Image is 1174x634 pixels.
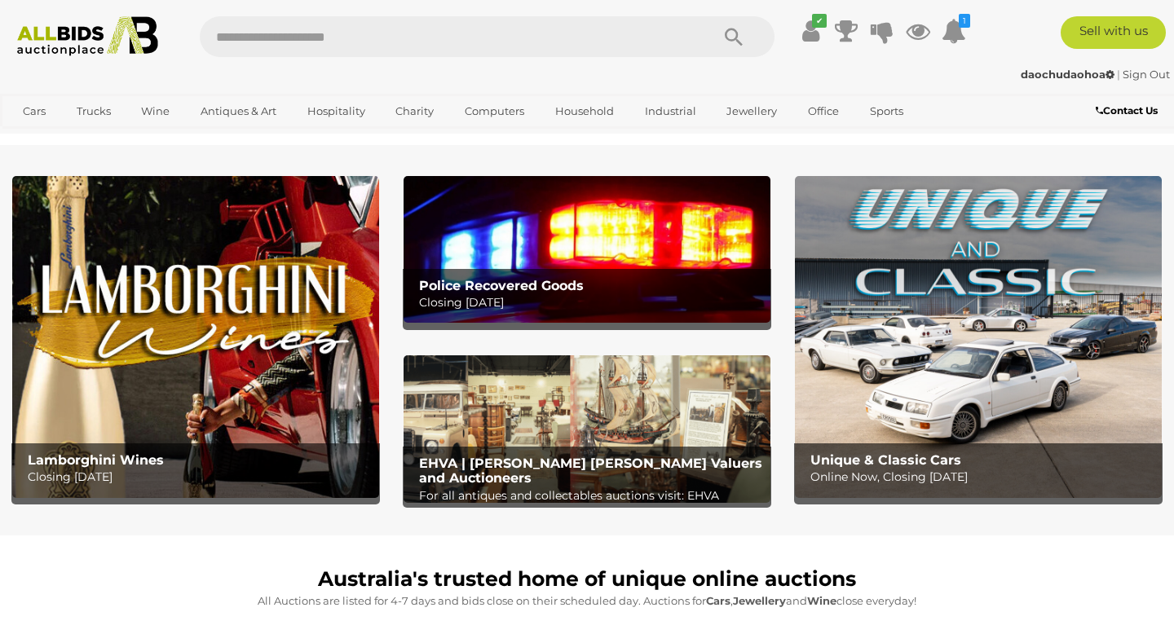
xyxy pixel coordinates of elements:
p: All Auctions are listed for 4-7 days and bids close on their scheduled day. Auctions for , and cl... [20,592,1154,610]
a: Police Recovered Goods Police Recovered Goods Closing [DATE] [404,176,770,323]
p: Closing [DATE] [419,293,762,313]
a: Office [797,98,850,125]
strong: daochudaohoa [1021,68,1114,81]
img: EHVA | Evans Hastings Valuers and Auctioneers [404,355,770,502]
a: Unique & Classic Cars Unique & Classic Cars Online Now, Closing [DATE] [795,176,1162,497]
a: 1 [942,16,966,46]
img: Police Recovered Goods [404,176,770,323]
a: Sell with us [1061,16,1166,49]
a: Hospitality [297,98,376,125]
a: [GEOGRAPHIC_DATA] [12,125,149,152]
button: Search [693,16,775,57]
a: Antiques & Art [190,98,287,125]
img: Lamborghini Wines [12,176,379,497]
p: Closing [DATE] [28,467,371,487]
p: Online Now, Closing [DATE] [810,467,1154,487]
img: Unique & Classic Cars [795,176,1162,497]
b: Unique & Classic Cars [810,452,961,468]
p: For all antiques and collectables auctions visit: EHVA [419,486,762,506]
img: Allbids.com.au [9,16,167,56]
b: Lamborghini Wines [28,452,164,468]
strong: Wine [807,594,836,607]
a: EHVA | Evans Hastings Valuers and Auctioneers EHVA | [PERSON_NAME] [PERSON_NAME] Valuers and Auct... [404,355,770,502]
span: | [1117,68,1120,81]
a: Wine [130,98,180,125]
a: Computers [454,98,535,125]
a: Lamborghini Wines Lamborghini Wines Closing [DATE] [12,176,379,497]
a: Sports [859,98,914,125]
b: Police Recovered Goods [419,278,584,293]
b: Contact Us [1096,104,1158,117]
a: Jewellery [716,98,788,125]
strong: Jewellery [733,594,786,607]
a: Trucks [66,98,121,125]
i: ✔ [812,14,827,28]
strong: Cars [706,594,730,607]
h1: Australia's trusted home of unique online auctions [20,568,1154,591]
b: EHVA | [PERSON_NAME] [PERSON_NAME] Valuers and Auctioneers [419,456,762,486]
a: daochudaohoa [1021,68,1117,81]
a: ✔ [798,16,823,46]
a: Charity [385,98,444,125]
a: Household [545,98,625,125]
i: 1 [959,14,970,28]
a: Sign Out [1123,68,1170,81]
a: Contact Us [1096,102,1162,120]
a: Industrial [634,98,707,125]
a: Cars [12,98,56,125]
